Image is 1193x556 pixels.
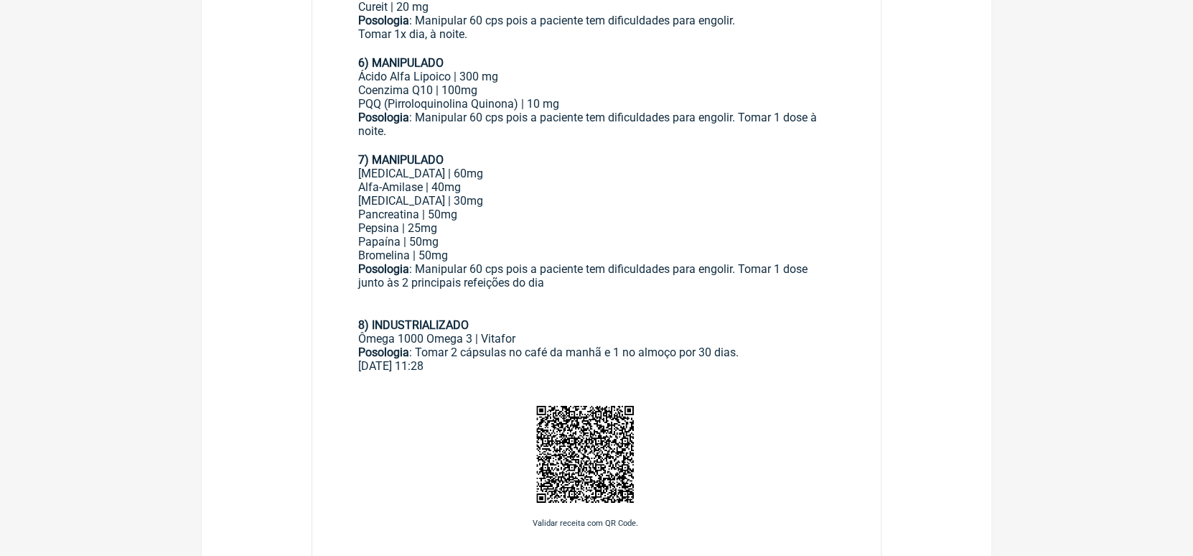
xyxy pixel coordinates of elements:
strong: 8) INDUSTRIALIZADO [358,318,469,332]
div: Ácido Alfa Lipoico | 300 mg Coenzima Q10 | 100mg PQQ (Pirroloquinolina Quinona) | 10 mg : Manipul... [358,70,835,167]
div: Papaína | 50mg [358,235,835,249]
strong: Posologia [358,111,409,124]
strong: 7) MANIPULADO [358,153,444,167]
div: [DATE] 11:28 [358,359,835,373]
div: [MEDICAL_DATA] | 30mg [358,194,835,208]
p: Validar receita com QR Code. [312,519,858,528]
div: : Manipular 60 cps pois a paciente tem dificuldades para engolir. Tomar 1x dia, à noite. ㅤ [358,14,835,56]
strong: 6) MANIPULADO [358,56,444,70]
div: : Tomar 2 cápsulas no café da manhã e 1 no almoço por 30 dias. [358,346,835,359]
div: : Manipular 60 cps pois a paciente tem dificuldades para engolir. Tomar 1 dose junto às 2 princip... [358,262,835,332]
div: Bromelina | 50mg [358,249,835,262]
div: [MEDICAL_DATA] | 60mg [358,167,835,180]
strong: Posologia [358,262,409,276]
div: Pepsina | 25mg [358,221,835,235]
strong: Posologia [358,346,409,359]
div: Ômega 1000 Omega 3 | Vitafor [358,332,835,346]
div: Alfa-Amilase | 40mg [358,180,835,194]
div: Pancreatina | 50mg [358,208,835,221]
strong: Posologia [358,14,409,27]
img: pK6H8ArVsU5zV2NdkAAAAASUVORK5CYII= [531,400,639,508]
